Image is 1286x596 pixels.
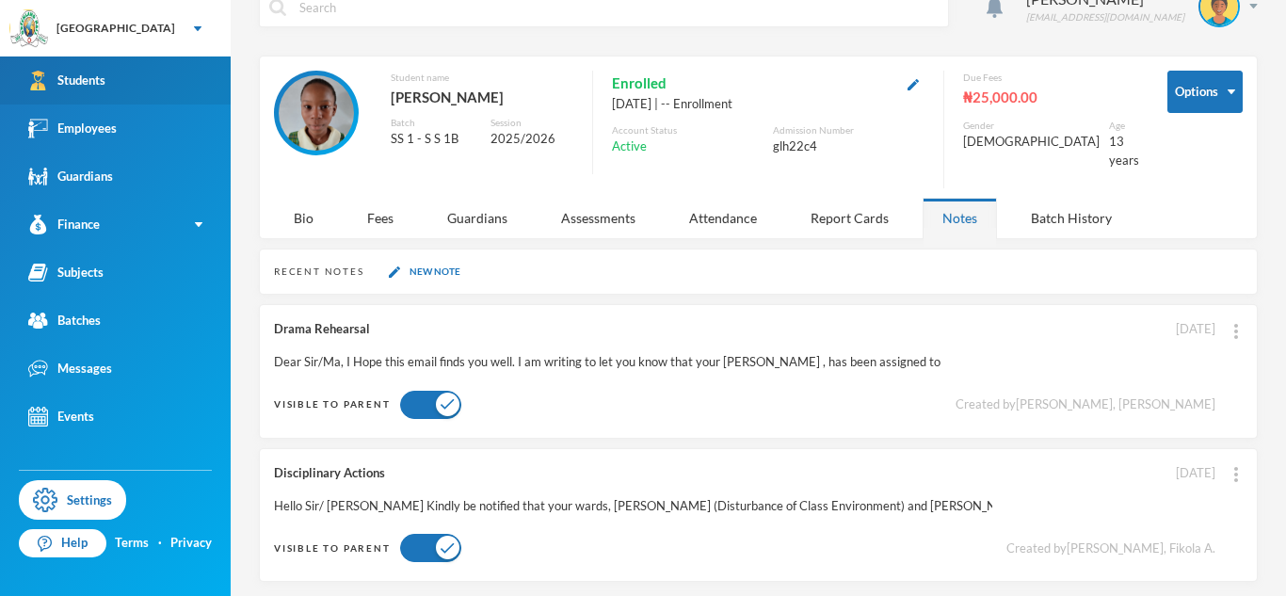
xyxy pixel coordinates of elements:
div: Admission Number [773,123,924,137]
button: Options [1167,71,1243,113]
a: Help [19,529,106,557]
div: Created by [PERSON_NAME], [PERSON_NAME] [956,395,1215,414]
div: Due Fees [963,71,1139,85]
div: Created by [PERSON_NAME], Fikola A. [1006,540,1215,558]
div: Employees [28,119,117,138]
div: ₦25,000.00 [963,85,1139,109]
div: · [158,534,162,553]
div: Drama Rehearsal [274,320,941,339]
a: Privacy [170,534,212,553]
img: ... [1234,467,1238,482]
div: glh22c4 [773,137,924,156]
div: Students [28,71,105,90]
div: Age [1109,119,1139,133]
div: [DATE] | -- Enrollment [612,95,924,114]
a: Settings [19,480,126,520]
div: Report Cards [791,198,908,238]
span: Active [612,137,647,156]
div: [PERSON_NAME] [391,85,573,109]
div: Guardians [427,198,527,238]
div: Student name [391,71,573,85]
span: Enrolled [612,71,667,95]
div: Hello Sir/ [PERSON_NAME] Kindly be notified that your wards, [PERSON_NAME] (Disturbance of Class ... [274,497,992,516]
div: Guardians [28,167,113,186]
img: logo [10,10,48,48]
div: Disciplinary Actions [274,464,992,483]
div: Account Status [612,123,764,137]
div: Dear Sir/Ma, I Hope this email finds you well. I am writing to let you know that your [PERSON_NAM... [274,353,941,372]
div: 13 years [1109,133,1139,169]
div: Batches [28,311,101,330]
div: Fees [347,198,413,238]
div: Attendance [669,198,777,238]
span: Visible to parent [274,542,391,554]
div: Batch [391,116,476,130]
div: Finance [28,215,100,234]
div: [DEMOGRAPHIC_DATA] [963,133,1100,152]
button: Edit [902,72,924,94]
div: Assessments [541,198,655,238]
div: [EMAIL_ADDRESS][DOMAIN_NAME] [1026,10,1184,24]
div: Gender [963,119,1100,133]
div: Events [28,407,94,427]
button: New Note [383,264,466,280]
span: Visible to parent [274,398,391,410]
div: SS 1 - S S 1B [391,130,476,149]
div: Notes [923,198,997,238]
img: ... [1234,324,1238,339]
div: Subjects [28,263,104,282]
a: Terms [115,534,149,553]
div: Bio [274,198,333,238]
img: STUDENT [279,75,354,151]
div: Batch History [1011,198,1132,238]
div: Messages [28,359,112,379]
div: [GEOGRAPHIC_DATA] [56,20,175,37]
div: Session [490,116,573,130]
div: Recent Notes [274,265,364,279]
div: 2025/2026 [490,130,573,149]
div: [DATE] [1176,320,1215,339]
div: [DATE] [1176,464,1215,483]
